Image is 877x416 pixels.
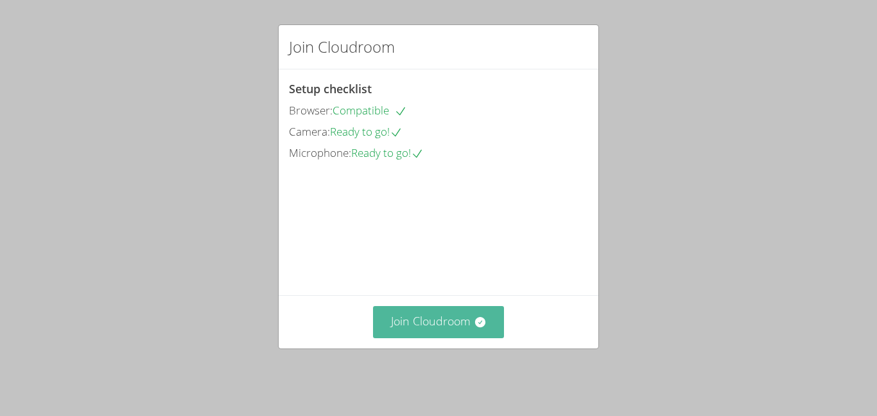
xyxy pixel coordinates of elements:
span: Microphone: [289,145,351,160]
button: Join Cloudroom [373,306,505,338]
span: Ready to go! [351,145,424,160]
h2: Join Cloudroom [289,35,395,59]
span: Ready to go! [330,124,403,139]
span: Camera: [289,124,330,139]
span: Compatible [333,103,407,118]
span: Setup checklist [289,81,372,96]
span: Browser: [289,103,333,118]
